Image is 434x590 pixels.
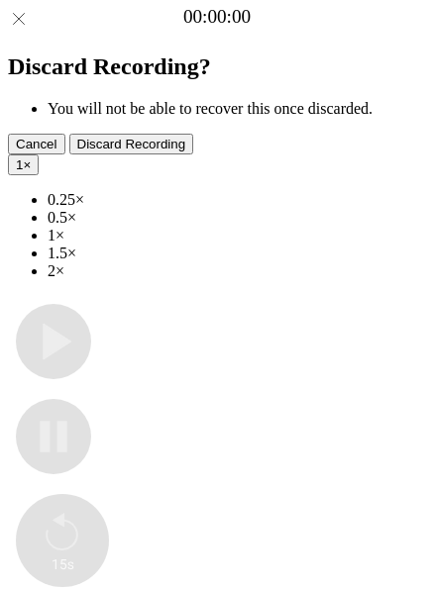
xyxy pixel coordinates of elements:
a: 00:00:00 [183,6,251,28]
button: Cancel [8,134,65,154]
li: 0.5× [48,209,426,227]
h2: Discard Recording? [8,53,426,80]
span: 1 [16,157,23,172]
li: 1× [48,227,426,245]
li: You will not be able to recover this once discarded. [48,100,426,118]
button: 1× [8,154,39,175]
li: 0.25× [48,191,426,209]
li: 1.5× [48,245,426,262]
button: Discard Recording [69,134,194,154]
li: 2× [48,262,426,280]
